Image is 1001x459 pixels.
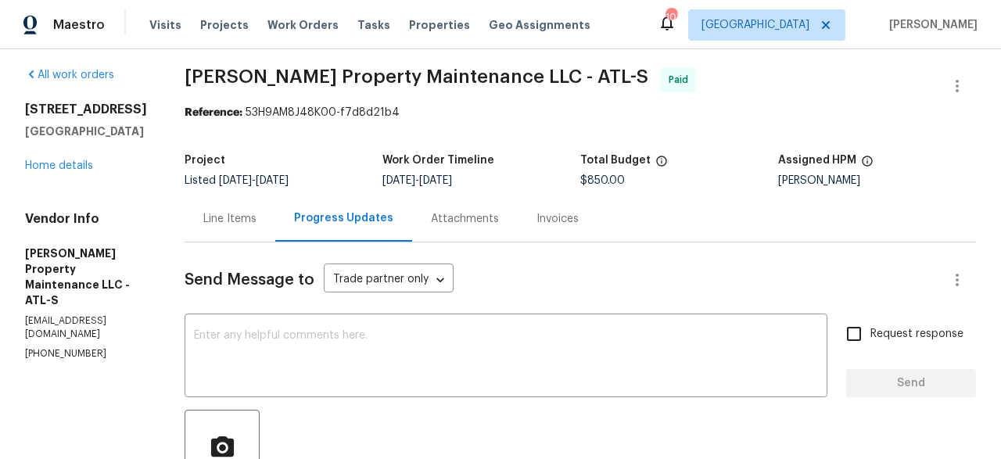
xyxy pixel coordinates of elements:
[382,155,494,166] h5: Work Order Timeline
[185,107,242,118] b: Reference:
[25,160,93,171] a: Home details
[861,155,874,175] span: The hpm assigned to this work order.
[580,175,625,186] span: $850.00
[219,175,252,186] span: [DATE]
[25,102,147,117] h2: [STREET_ADDRESS]
[200,17,249,33] span: Projects
[25,70,114,81] a: All work orders
[185,272,314,288] span: Send Message to
[655,155,668,175] span: The total cost of line items that have been proposed by Opendoor. This sum includes line items th...
[431,211,499,227] div: Attachments
[666,9,676,25] div: 103
[185,175,289,186] span: Listed
[149,17,181,33] span: Visits
[419,175,452,186] span: [DATE]
[409,17,470,33] span: Properties
[25,314,147,341] p: [EMAIL_ADDRESS][DOMAIN_NAME]
[778,155,856,166] h5: Assigned HPM
[357,20,390,30] span: Tasks
[53,17,105,33] span: Maestro
[219,175,289,186] span: -
[883,17,978,33] span: [PERSON_NAME]
[203,211,257,227] div: Line Items
[669,72,694,88] span: Paid
[701,17,809,33] span: [GEOGRAPHIC_DATA]
[25,347,147,360] p: [PHONE_NUMBER]
[489,17,590,33] span: Geo Assignments
[25,124,147,139] h5: [GEOGRAPHIC_DATA]
[324,267,454,293] div: Trade partner only
[382,175,452,186] span: -
[185,155,225,166] h5: Project
[267,17,339,33] span: Work Orders
[580,155,651,166] h5: Total Budget
[25,211,147,227] h4: Vendor Info
[870,326,963,342] span: Request response
[536,211,579,227] div: Invoices
[256,175,289,186] span: [DATE]
[294,210,393,226] div: Progress Updates
[185,67,648,86] span: [PERSON_NAME] Property Maintenance LLC - ATL-S
[382,175,415,186] span: [DATE]
[778,175,976,186] div: [PERSON_NAME]
[185,105,976,120] div: 53H9AM8J48K00-f7d8d21b4
[25,246,147,308] h5: [PERSON_NAME] Property Maintenance LLC - ATL-S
